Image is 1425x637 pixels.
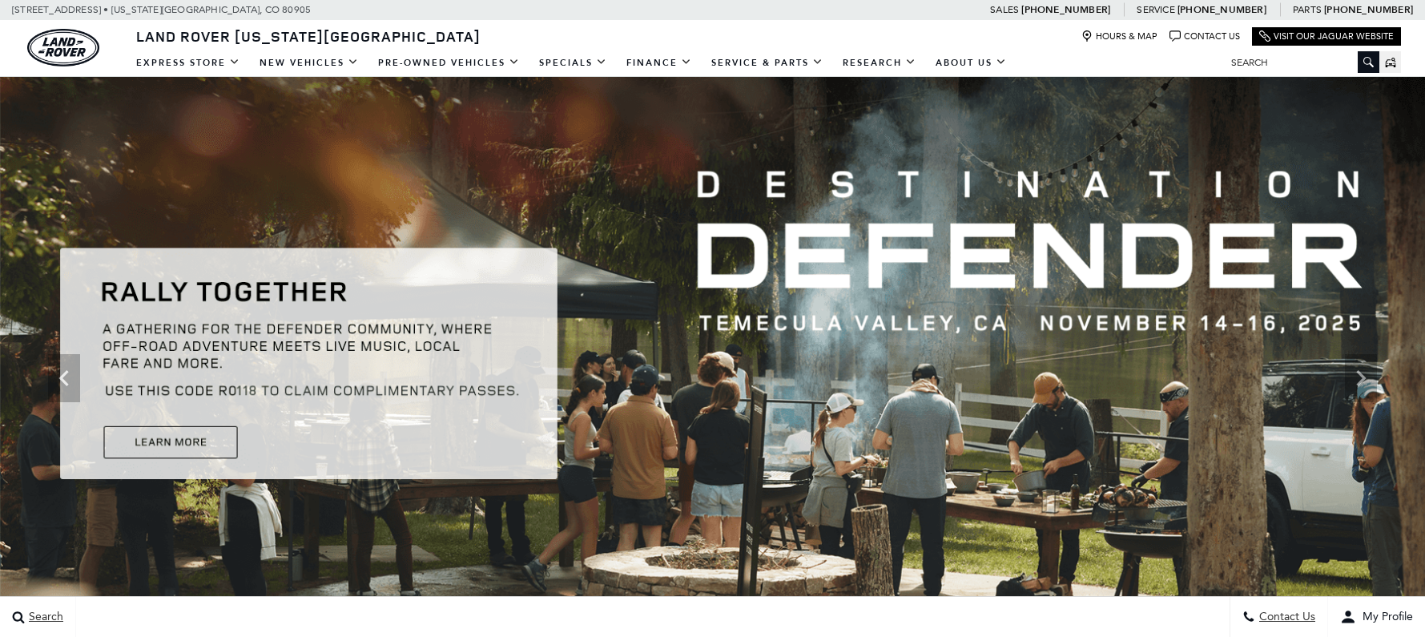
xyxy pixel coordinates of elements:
[136,26,481,46] span: Land Rover [US_STATE][GEOGRAPHIC_DATA]
[250,49,368,77] a: New Vehicles
[1219,53,1379,72] input: Search
[1293,4,1322,15] span: Parts
[1021,3,1110,16] a: [PHONE_NUMBER]
[617,49,702,77] a: Finance
[1137,4,1174,15] span: Service
[926,49,1016,77] a: About Us
[1081,30,1157,42] a: Hours & Map
[368,49,529,77] a: Pre-Owned Vehicles
[1259,30,1394,42] a: Visit Our Jaguar Website
[27,29,99,67] img: Land Rover
[1169,30,1240,42] a: Contact Us
[1356,611,1413,624] span: My Profile
[1328,597,1425,637] button: user-profile-menu
[127,49,1016,77] nav: Main Navigation
[12,4,311,15] a: [STREET_ADDRESS] • [US_STATE][GEOGRAPHIC_DATA], CO 80905
[1324,3,1413,16] a: [PHONE_NUMBER]
[990,4,1019,15] span: Sales
[833,49,926,77] a: Research
[1177,3,1266,16] a: [PHONE_NUMBER]
[702,49,833,77] a: Service & Parts
[127,49,250,77] a: EXPRESS STORE
[27,29,99,67] a: land-rover
[529,49,617,77] a: Specials
[127,26,490,46] a: Land Rover [US_STATE][GEOGRAPHIC_DATA]
[25,611,63,624] span: Search
[1255,611,1315,624] span: Contact Us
